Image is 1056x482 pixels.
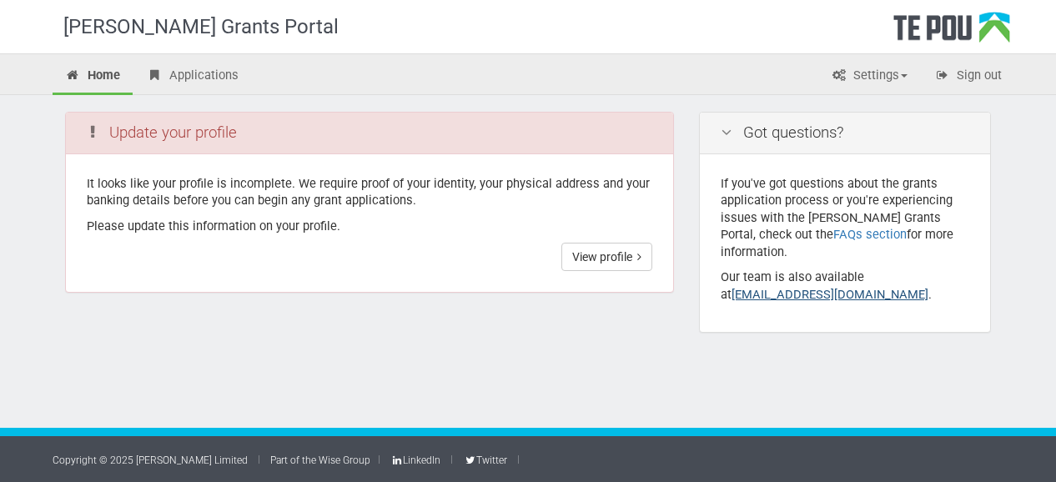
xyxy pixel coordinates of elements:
a: Twitter [463,454,506,466]
p: Our team is also available at . [721,269,969,303]
div: Update your profile [66,113,673,154]
a: Part of the Wise Group [270,454,370,466]
a: View profile [561,243,652,271]
p: Please update this information on your profile. [87,218,652,235]
a: Copyright © 2025 [PERSON_NAME] Limited [53,454,248,466]
p: If you've got questions about the grants application process or you're experiencing issues with t... [721,175,969,261]
a: Applications [134,58,251,95]
a: Sign out [922,58,1014,95]
a: Home [53,58,133,95]
a: Settings [818,58,920,95]
div: Got questions? [700,113,990,154]
a: FAQs section [833,227,907,242]
div: Te Pou Logo [893,12,1010,53]
a: LinkedIn [390,454,440,466]
p: It looks like your profile is incomplete. We require proof of your identity, your physical addres... [87,175,652,209]
a: [EMAIL_ADDRESS][DOMAIN_NAME] [732,287,928,302]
